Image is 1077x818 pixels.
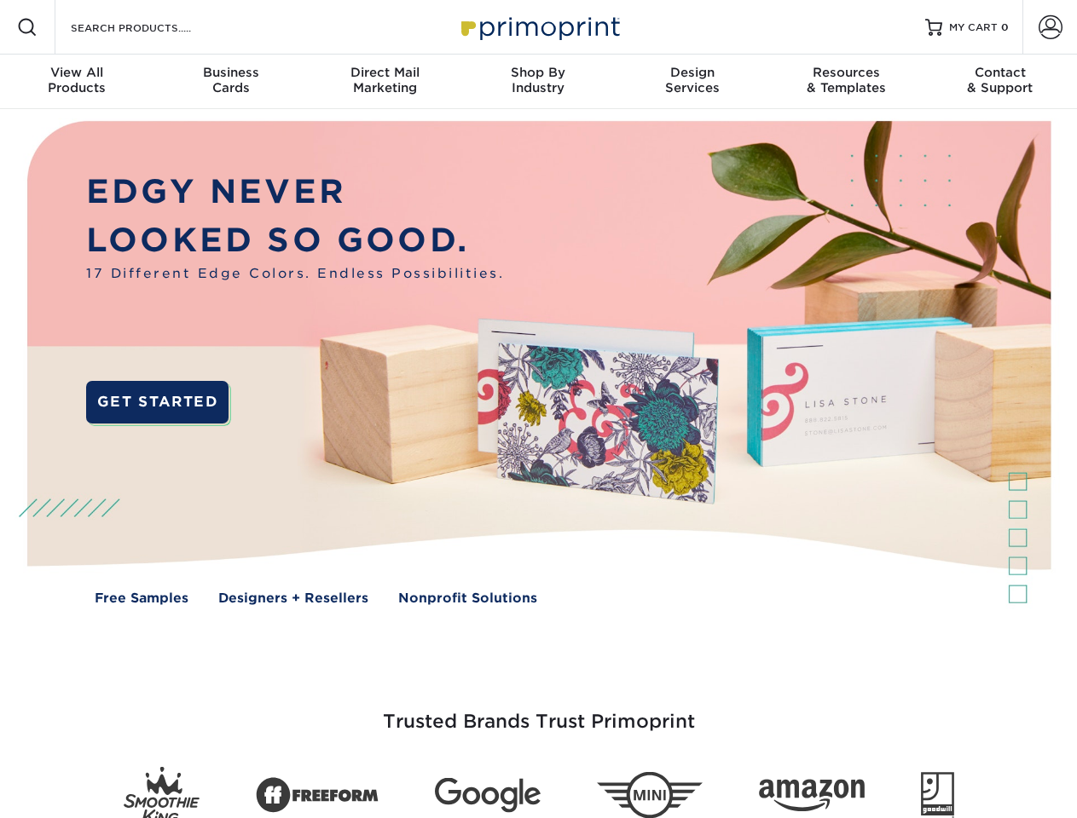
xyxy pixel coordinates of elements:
a: BusinessCards [153,55,307,109]
span: Direct Mail [308,65,461,80]
a: Shop ByIndustry [461,55,615,109]
div: Cards [153,65,307,95]
div: Marketing [308,65,461,95]
img: Primoprint [454,9,624,45]
a: DesignServices [616,55,769,109]
a: Nonprofit Solutions [398,589,537,608]
a: Direct MailMarketing [308,55,461,109]
img: Google [435,778,541,813]
div: & Templates [769,65,923,95]
div: Industry [461,65,615,95]
p: LOOKED SO GOOD. [86,216,504,265]
span: 0 [1001,21,1009,33]
a: GET STARTED [86,381,229,423]
p: EDGY NEVER [86,168,504,216]
a: Contact& Support [924,55,1077,109]
img: Goodwill [921,772,954,818]
span: 17 Different Edge Colors. Endless Possibilities. [86,264,504,284]
a: Free Samples [95,589,188,608]
span: Resources [769,65,923,80]
span: Shop By [461,65,615,80]
input: SEARCH PRODUCTS..... [69,17,235,37]
img: Amazon [759,780,865,812]
a: Designers + Resellers [218,589,368,608]
span: MY CART [949,20,998,35]
span: Design [616,65,769,80]
h3: Trusted Brands Trust Primoprint [40,670,1038,753]
div: Services [616,65,769,95]
span: Contact [924,65,1077,80]
div: & Support [924,65,1077,95]
a: Resources& Templates [769,55,923,109]
span: Business [153,65,307,80]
